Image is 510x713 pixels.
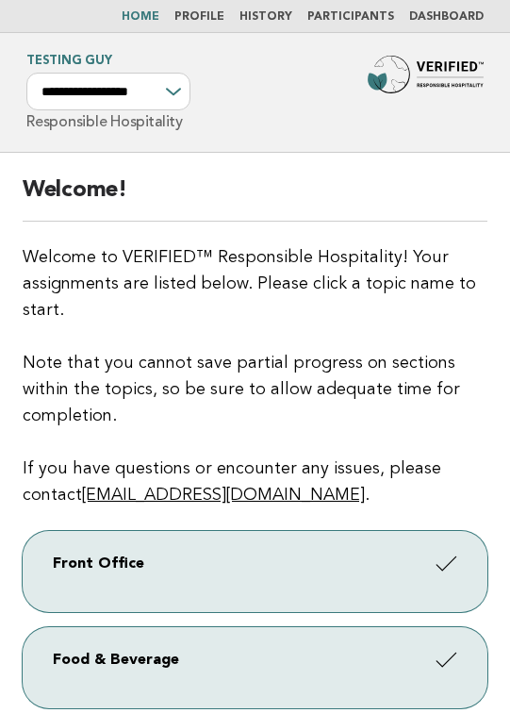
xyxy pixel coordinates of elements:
[23,531,487,612] a: Front Office
[239,11,292,23] a: History
[307,11,394,23] a: Participants
[409,11,484,23] a: Dashboard
[23,244,487,508] p: Welcome to VERIFIED™ Responsible Hospitality! Your assignments are listed below. Please click a t...
[174,11,224,23] a: Profile
[23,627,487,708] a: Food & Beverage
[26,56,190,129] h1: Responsible Hospitality
[82,487,365,504] a: [EMAIL_ADDRESS][DOMAIN_NAME]
[122,11,159,23] a: Home
[26,55,111,67] a: Testing Guy
[368,56,485,93] img: Forbes Travel Guide
[23,175,487,222] h2: Welcome!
